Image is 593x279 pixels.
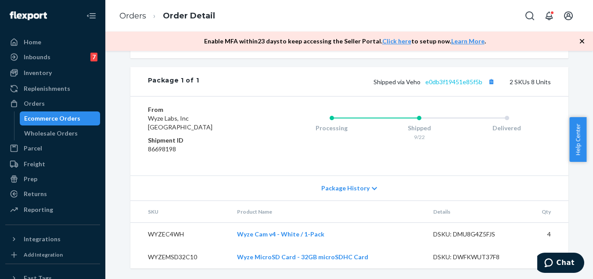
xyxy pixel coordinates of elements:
[119,11,146,21] a: Orders
[5,172,100,186] a: Prep
[24,190,47,198] div: Returns
[5,35,100,49] a: Home
[163,11,215,21] a: Order Detail
[425,78,482,86] a: e0db3f19451e85f5b
[433,253,516,261] div: DSKU: DWFKWUT37F8
[5,232,100,246] button: Integrations
[321,184,370,193] span: Package History
[5,250,100,260] a: Add Integration
[24,38,41,46] div: Home
[10,11,47,20] img: Flexport logo
[374,78,497,86] span: Shipped via Veho
[24,68,52,77] div: Inventory
[522,223,568,246] td: 4
[522,201,568,223] th: Qty
[148,145,253,154] dd: 86698198
[5,187,100,201] a: Returns
[5,157,100,171] a: Freight
[24,99,45,108] div: Orders
[24,114,80,123] div: Ecommerce Orders
[375,133,463,141] div: 9/22
[90,53,97,61] div: 7
[5,141,100,155] a: Parcel
[148,114,212,131] span: Wyze Labs, Inc [GEOGRAPHIC_DATA]
[382,37,411,45] a: Click here
[148,105,253,114] dt: From
[20,126,101,140] a: Wholesale Orders
[24,205,53,214] div: Reporting
[148,136,253,145] dt: Shipment ID
[204,37,486,46] p: Enable MFA within 23 days to keep accessing the Seller Portal. to setup now. .
[24,235,61,243] div: Integrations
[375,124,463,132] div: Shipped
[426,201,523,223] th: Details
[5,66,100,80] a: Inventory
[5,82,100,96] a: Replenishments
[486,76,497,87] button: Copy tracking number
[24,144,42,153] div: Parcel
[130,201,230,223] th: SKU
[199,76,550,87] div: 2 SKUs 8 Units
[463,124,551,132] div: Delivered
[5,97,100,111] a: Orders
[433,230,516,239] div: DSKU: DMU8G4Z5FJS
[521,7,539,25] button: Open Search Box
[24,175,37,183] div: Prep
[148,76,199,87] div: Package 1 of 1
[5,203,100,217] a: Reporting
[24,129,78,138] div: Wholesale Orders
[237,230,324,238] a: Wyze Cam v4 - White / 1-Pack
[237,253,368,261] a: Wyze MicroSD Card - 32GB microSDHC Card
[130,223,230,246] td: WYZEC4WH
[540,7,558,25] button: Open notifications
[24,53,50,61] div: Inbounds
[451,37,485,45] a: Learn More
[569,117,586,162] button: Help Center
[522,246,568,268] td: 4
[24,160,45,168] div: Freight
[130,246,230,268] td: WYZEMSD32C10
[20,111,101,125] a: Ecommerce Orders
[5,50,100,64] a: Inbounds7
[112,3,222,29] ol: breadcrumbs
[537,253,584,275] iframe: Opens a widget where you can chat to one of our agents
[24,251,63,258] div: Add Integration
[230,201,426,223] th: Product Name
[83,7,100,25] button: Close Navigation
[560,7,577,25] button: Open account menu
[24,84,70,93] div: Replenishments
[288,124,376,132] div: Processing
